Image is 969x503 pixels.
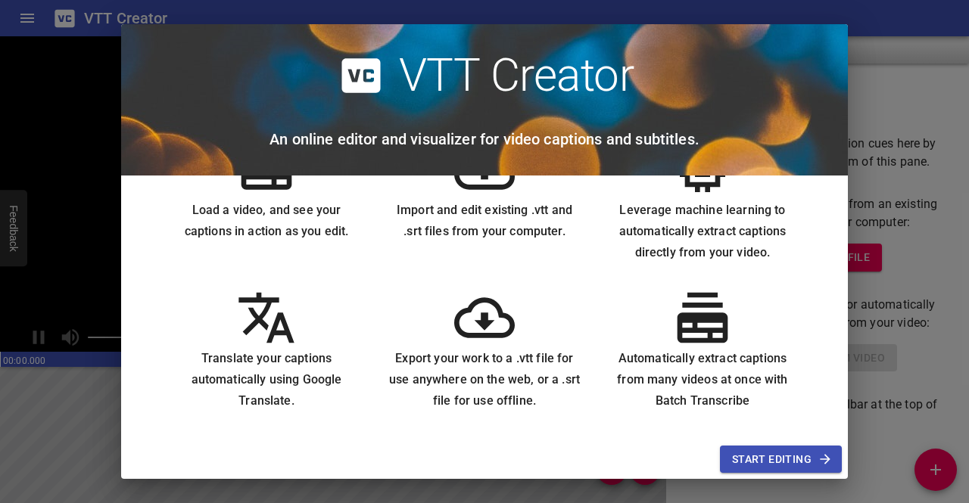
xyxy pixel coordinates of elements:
h6: An online editor and visualizer for video captions and subtitles. [270,127,699,151]
h6: Automatically extract captions from many videos at once with Batch Transcribe [606,348,799,411]
h6: Load a video, and see your captions in action as you edit. [170,200,363,242]
span: Start Editing [732,450,830,469]
h6: Translate your captions automatically using Google Translate. [170,348,363,411]
h2: VTT Creator [399,48,634,103]
h6: Export your work to a .vtt file for use anywhere on the web, or a .srt file for use offline. [388,348,581,411]
button: Start Editing [720,446,842,474]
h6: Leverage machine learning to automatically extract captions directly from your video. [606,200,799,263]
h6: Import and edit existing .vtt and .srt files from your computer. [388,200,581,242]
